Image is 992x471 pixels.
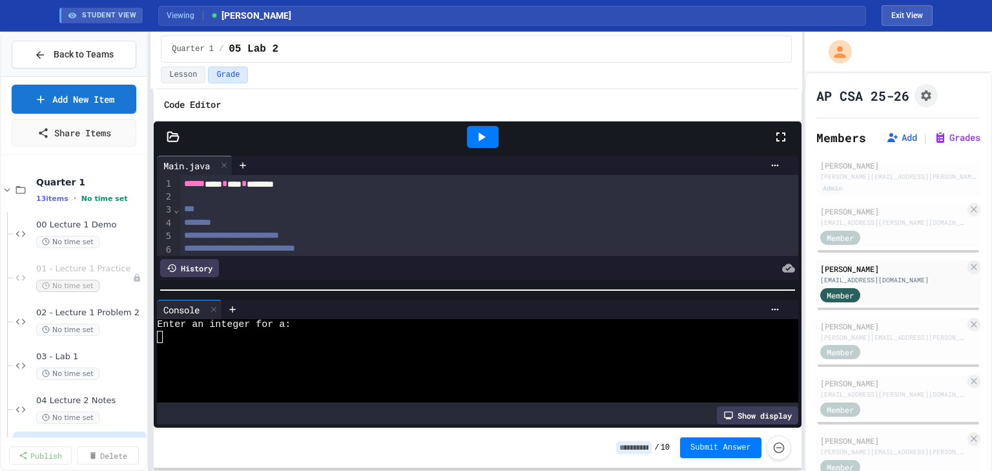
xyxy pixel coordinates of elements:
[173,204,180,215] span: Fold line
[820,377,965,389] div: [PERSON_NAME]
[827,346,854,358] span: Member
[36,412,99,424] span: No time set
[654,443,659,453] span: /
[210,9,291,23] span: [PERSON_NAME]
[172,44,214,54] span: Quarter 1
[36,351,144,362] span: 03 - Lab 1
[882,5,933,26] button: Exit student view
[36,264,132,275] span: 01 - Lecture 1 Practice
[820,183,845,194] div: Admin
[816,87,909,105] h1: AP CSA 25-26
[36,236,99,248] span: No time set
[820,320,965,332] div: [PERSON_NAME]
[820,447,965,457] div: [PERSON_NAME][EMAIL_ADDRESS][PERSON_NAME][DOMAIN_NAME]
[36,194,68,203] span: 13 items
[820,218,965,227] div: [EMAIL_ADDRESS][PERSON_NAME][DOMAIN_NAME]
[12,41,136,68] button: Back to Teams
[914,84,938,107] button: Assignment Settings
[157,156,232,175] div: Main.java
[157,244,173,257] div: 6
[827,232,854,244] span: Member
[157,191,173,204] div: 2
[36,324,99,336] span: No time set
[820,263,965,275] div: [PERSON_NAME]
[157,159,216,173] div: Main.java
[827,404,854,415] span: Member
[827,289,854,301] span: Member
[820,333,965,342] div: [PERSON_NAME][EMAIL_ADDRESS][PERSON_NAME][DOMAIN_NAME]
[74,193,76,204] span: •
[36,368,99,380] span: No time set
[161,67,205,83] button: Lesson
[820,390,965,399] div: [EMAIL_ADDRESS][PERSON_NAME][DOMAIN_NAME]
[157,217,173,231] div: 4
[820,205,965,217] div: [PERSON_NAME]
[157,230,173,244] div: 5
[815,37,855,67] div: My Account
[36,395,144,406] span: 04 Lecture 2 Notes
[132,273,141,282] div: Unpublished
[82,10,136,21] span: STUDENT VIEW
[157,300,222,319] div: Console
[167,10,203,21] span: Viewing
[9,446,72,465] a: Publish
[886,131,917,144] button: Add
[157,204,173,217] div: 3
[922,130,929,145] span: |
[661,443,670,453] span: 10
[816,129,866,147] h2: Members
[680,437,761,458] button: Submit Answer
[164,97,221,113] h6: Code Editor
[77,446,139,465] a: Delete
[767,435,791,460] button: Force resubmission of student's answer (Admin only)
[36,280,99,292] span: No time set
[717,406,798,424] div: Show display
[157,303,206,317] div: Console
[820,160,976,171] div: [PERSON_NAME]
[938,419,979,458] iframe: chat widget
[820,435,965,446] div: [PERSON_NAME]
[36,308,144,319] span: 02 - Lecture 1 Problem 2
[36,220,144,231] span: 00 Lecture 1 Demo
[12,119,136,147] a: Share Items
[160,259,219,277] div: History
[157,319,291,331] span: Enter an integer for a:
[885,363,979,418] iframe: chat widget
[208,67,248,83] button: Grade
[219,44,223,54] span: /
[229,41,278,57] span: 05 Lab 2
[81,194,128,203] span: No time set
[36,176,144,188] span: Quarter 1
[820,172,976,182] div: [PERSON_NAME][EMAIL_ADDRESS][PERSON_NAME][DOMAIN_NAME]
[820,275,965,285] div: [EMAIL_ADDRESS][DOMAIN_NAME]
[934,131,980,144] button: Grades
[12,85,136,114] a: Add New Item
[690,443,751,453] span: Submit Answer
[157,178,173,191] div: 1
[54,48,114,61] span: Back to Teams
